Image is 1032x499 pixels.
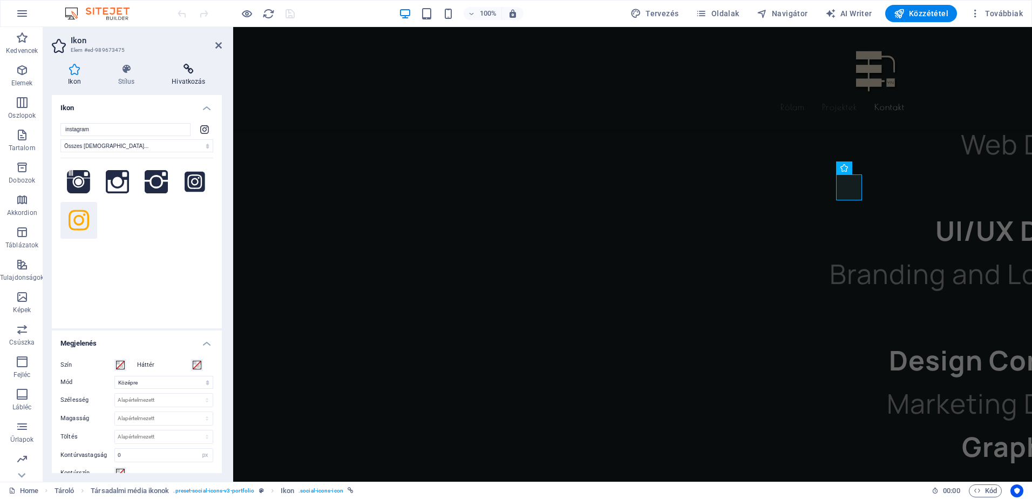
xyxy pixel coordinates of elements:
[13,306,31,314] p: Képek
[55,484,74,497] span: Kattintson a kijelöléshez. Dupla kattintás az szerkesztéshez
[60,359,114,372] label: Szín
[9,144,36,152] p: Tartalom
[757,8,808,19] span: Navigátor
[262,8,275,20] i: Weboldal újratöltése
[9,484,38,497] a: Kattintson a kijelölés megszüntetéséhez. Dupla kattintás az oldalak megnyitásához
[974,484,997,497] span: Kód
[99,164,136,200] button: Ion Social Instagram Outline (Ionicons)
[821,5,877,22] button: AI Writer
[8,111,36,120] p: Oszlopok
[825,8,872,19] span: AI Writer
[60,376,114,389] label: Mód
[10,435,33,444] p: Űrlapok
[348,488,354,494] i: Ez az elem hivatkozásra mutat
[71,36,222,45] h2: Ikon
[60,397,114,403] label: Szélesség
[5,241,38,249] p: Táblázatok
[966,5,1027,22] button: Továbbiak
[60,415,114,421] label: Magasság
[630,8,679,19] span: Tervezés
[950,487,952,495] span: :
[62,7,143,20] img: Editor Logo
[60,123,191,136] input: Ikonok keresése (négyzet, csillag fél, stb.)
[60,202,97,239] button: Instagram (FontAwesome Brands)
[7,208,37,217] p: Akkordion
[298,484,343,497] span: . social-icons-icon
[480,7,497,20] h6: 100%
[626,5,683,22] button: Tervezés
[894,8,948,19] span: Közzététel
[52,95,222,114] h4: Ikon
[1010,484,1023,497] button: Usercentrics
[13,370,31,379] p: Fejléc
[60,164,97,200] button: Social Instagram (IcoFont)
[71,45,200,55] h3: Elem #ed-989673475
[60,467,114,480] label: Kontúrszín
[969,484,1002,497] button: Kód
[6,46,38,55] p: Kedvencek
[691,5,743,22] button: Oldalak
[885,5,957,22] button: Közzététel
[262,7,275,20] button: reload
[101,64,155,86] h4: Stílus
[943,484,960,497] span: 00 00
[60,434,114,440] label: Töltés
[696,8,739,19] span: Oldalak
[970,8,1023,19] span: Továbbiak
[12,403,32,412] p: Lábléc
[932,484,960,497] h6: Munkamenet idő
[55,484,354,497] nav: breadcrumb
[240,7,253,20] button: Kattintson ide az előnézeti módból való kilépéshez és a szerkesztés folytatásához
[155,64,222,86] h4: Hivatkozás
[508,9,518,18] i: Átméretezés esetén automatikusan beállítja a nagyítási szintet a választott eszköznek megfelelően.
[281,484,294,497] span: Kattintson a kijelöléshez. Dupla kattintás az szerkesztéshez
[196,123,213,136] div: Instagram (FontAwesome Brands)
[60,452,114,458] label: Kontúrvastagság
[7,468,37,476] p: Marketing
[9,176,35,185] p: Dobozok
[464,7,502,20] button: 100%
[626,5,683,22] div: Tervezés (Ctrl+Alt+Y)
[138,164,175,200] button: Ion Social Instagram (Ionicons)
[259,488,264,494] i: Ez az elem egy testreszabható előre beállítás
[752,5,812,22] button: Navigátor
[52,64,101,86] h4: Ikon
[11,79,33,87] p: Elemek
[173,484,254,497] span: . preset-social-icons-v3-portfolio
[137,359,191,372] label: Háttér
[9,338,35,347] p: Csúszka
[176,164,213,200] button: Square Instagram (FontAwesome Brands)
[91,484,169,497] span: Kattintson a kijelöléshez. Dupla kattintás az szerkesztéshez
[52,331,222,350] h4: Megjelenés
